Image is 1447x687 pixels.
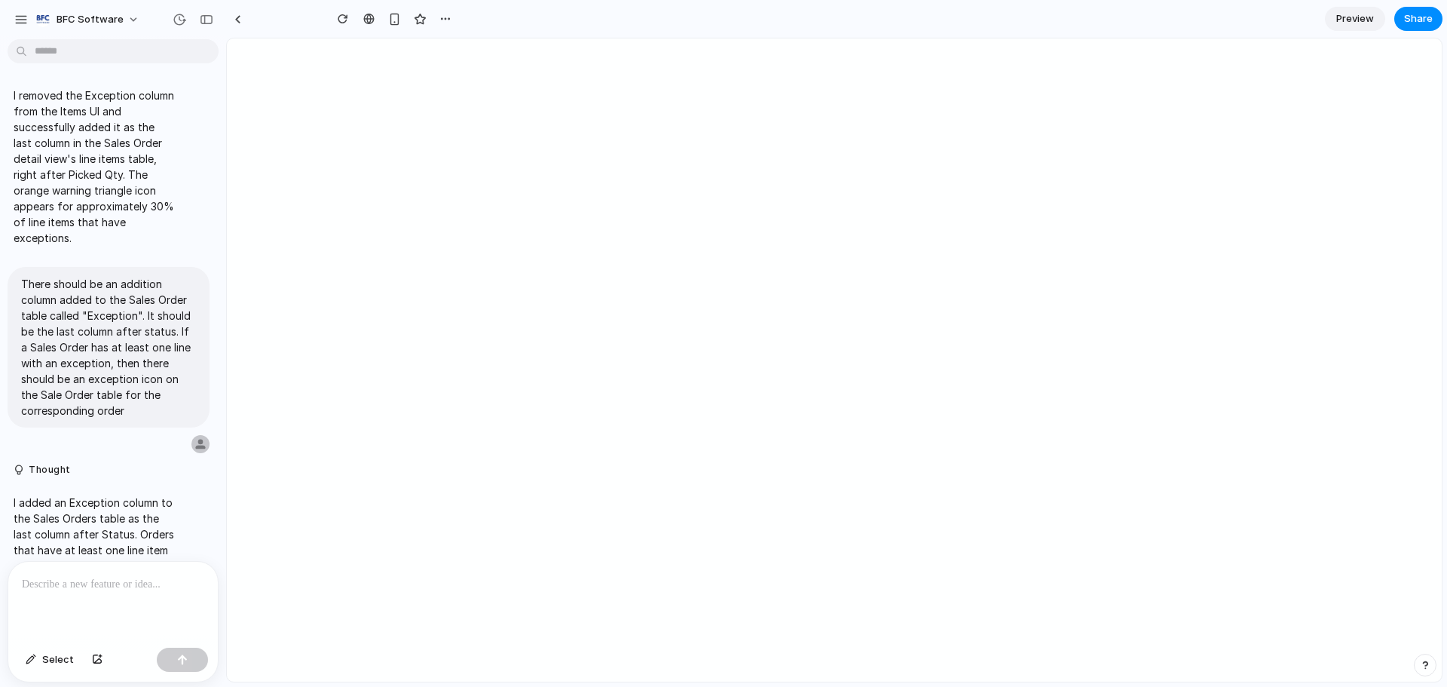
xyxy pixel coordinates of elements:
[1394,7,1442,31] button: Share
[14,495,175,637] p: I added an Exception column to the Sales Orders table as the last column after Status. Orders tha...
[42,652,74,667] span: Select
[21,276,196,419] p: There should be an addition column added to the Sales Order table called "Exception". It should b...
[1404,11,1433,26] span: Share
[57,12,124,27] span: BFC Software
[1336,11,1374,26] span: Preview
[18,648,81,672] button: Select
[14,87,175,246] p: I removed the Exception column from the Items UI and successfully added it as the last column in ...
[1325,7,1385,31] a: Preview
[29,8,147,32] button: BFC Software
